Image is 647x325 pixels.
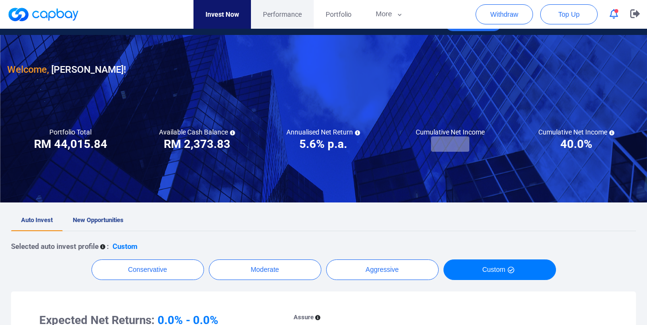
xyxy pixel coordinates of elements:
button: Moderate [209,259,321,280]
span: Portfolio [326,9,352,20]
h3: 40.0% [560,136,592,152]
span: Top Up [558,10,579,19]
button: Top Up [540,4,598,24]
button: Withdraw [476,4,533,24]
h3: 5.6% p.a. [299,136,347,152]
button: Custom [443,259,556,280]
p: : [107,241,109,252]
h3: RM 44,015.84 [34,136,107,152]
h5: Cumulative Net Income [416,128,485,136]
button: Conservative [91,259,204,280]
span: Welcome, [7,64,49,75]
h3: [PERSON_NAME] ! [7,62,126,77]
p: Custom [113,241,137,252]
p: Selected auto invest profile [11,241,99,252]
h5: Annualised Net Return [286,128,360,136]
h5: Cumulative Net Income [538,128,614,136]
h5: Portfolio Total [49,128,91,136]
h3: RM 2,373.83 [164,136,230,152]
span: Auto Invest [21,216,53,224]
button: Aggressive [326,259,439,280]
p: Assure [294,313,314,323]
span: Performance [263,9,302,20]
h5: Available Cash Balance [159,128,235,136]
span: New Opportunities [73,216,124,224]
